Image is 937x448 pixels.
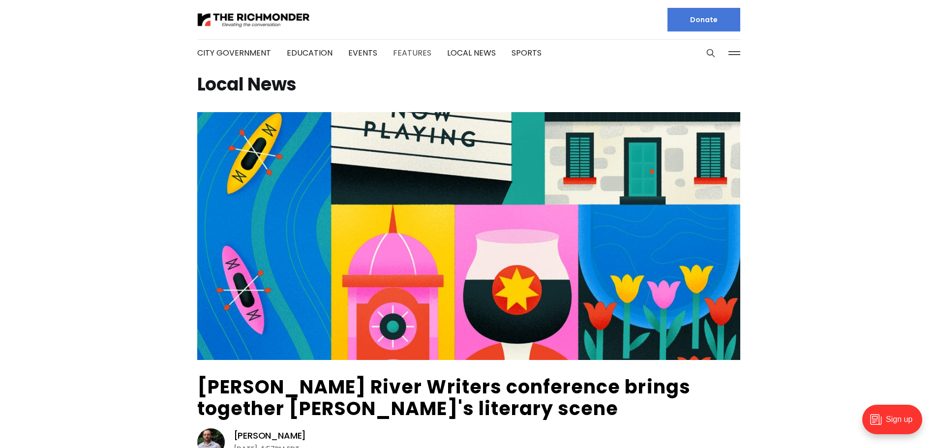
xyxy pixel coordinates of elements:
[197,374,691,421] a: [PERSON_NAME] River Writers conference brings together [PERSON_NAME]'s literary scene
[197,11,310,29] img: The Richmonder
[667,8,740,31] a: Donate
[197,47,271,59] a: City Government
[854,400,937,448] iframe: portal-trigger
[287,47,332,59] a: Education
[703,46,718,60] button: Search this site
[512,47,542,59] a: Sports
[393,47,431,59] a: Features
[197,77,740,92] h1: Local News
[234,430,306,442] a: [PERSON_NAME]
[447,47,496,59] a: Local News
[348,47,377,59] a: Events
